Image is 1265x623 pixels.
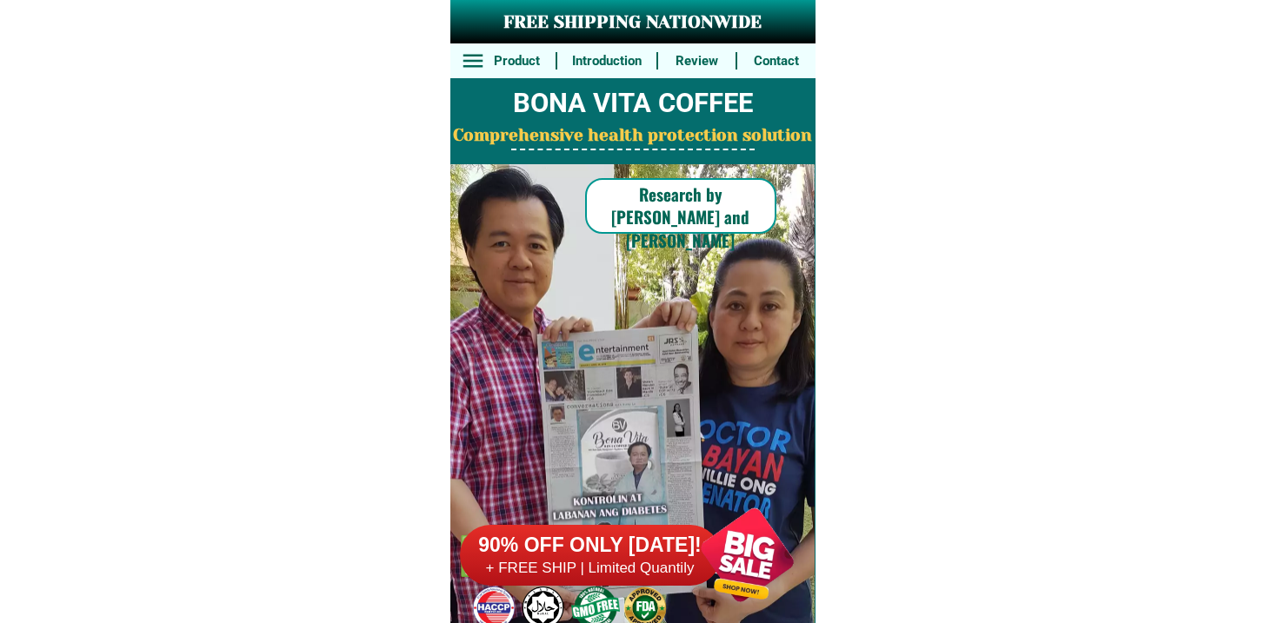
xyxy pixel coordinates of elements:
h6: Review [668,51,727,71]
h6: 90% OFF ONLY [DATE]! [460,533,721,559]
h6: + FREE SHIP | Limited Quantily [460,559,721,578]
h2: BONA VITA COFFEE [450,83,816,124]
h2: Comprehensive health protection solution [450,123,816,149]
h3: FREE SHIPPING NATIONWIDE [450,10,816,36]
h6: Product [487,51,546,71]
h6: Introduction [566,51,647,71]
h6: Research by [PERSON_NAME] and [PERSON_NAME] [585,182,776,252]
h6: Contact [747,51,806,71]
